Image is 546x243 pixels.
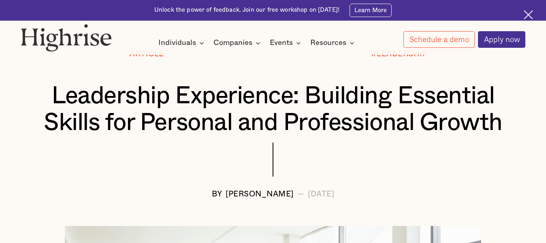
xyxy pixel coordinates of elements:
a: Learn More [350,4,392,17]
div: BY [212,190,222,199]
div: — [297,190,305,199]
h1: Leadership Experience: Building Essential Skills for Personal and Professional Growth [41,83,504,136]
div: Resources [310,38,357,48]
a: Apply now [478,31,526,48]
div: Individuals [158,38,207,48]
a: Schedule a demo [403,31,475,48]
div: Events [270,38,293,48]
div: Companies [213,38,263,48]
div: Companies [213,38,252,48]
div: Resources [310,38,346,48]
div: Events [270,38,303,48]
div: [PERSON_NAME] [226,190,294,199]
img: Highrise logo [21,24,112,51]
div: Individuals [158,38,196,48]
img: Cross icon [524,10,533,19]
div: [DATE] [308,190,334,199]
div: Unlock the power of feedback. Join our free workshop on [DATE]! [154,6,339,14]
